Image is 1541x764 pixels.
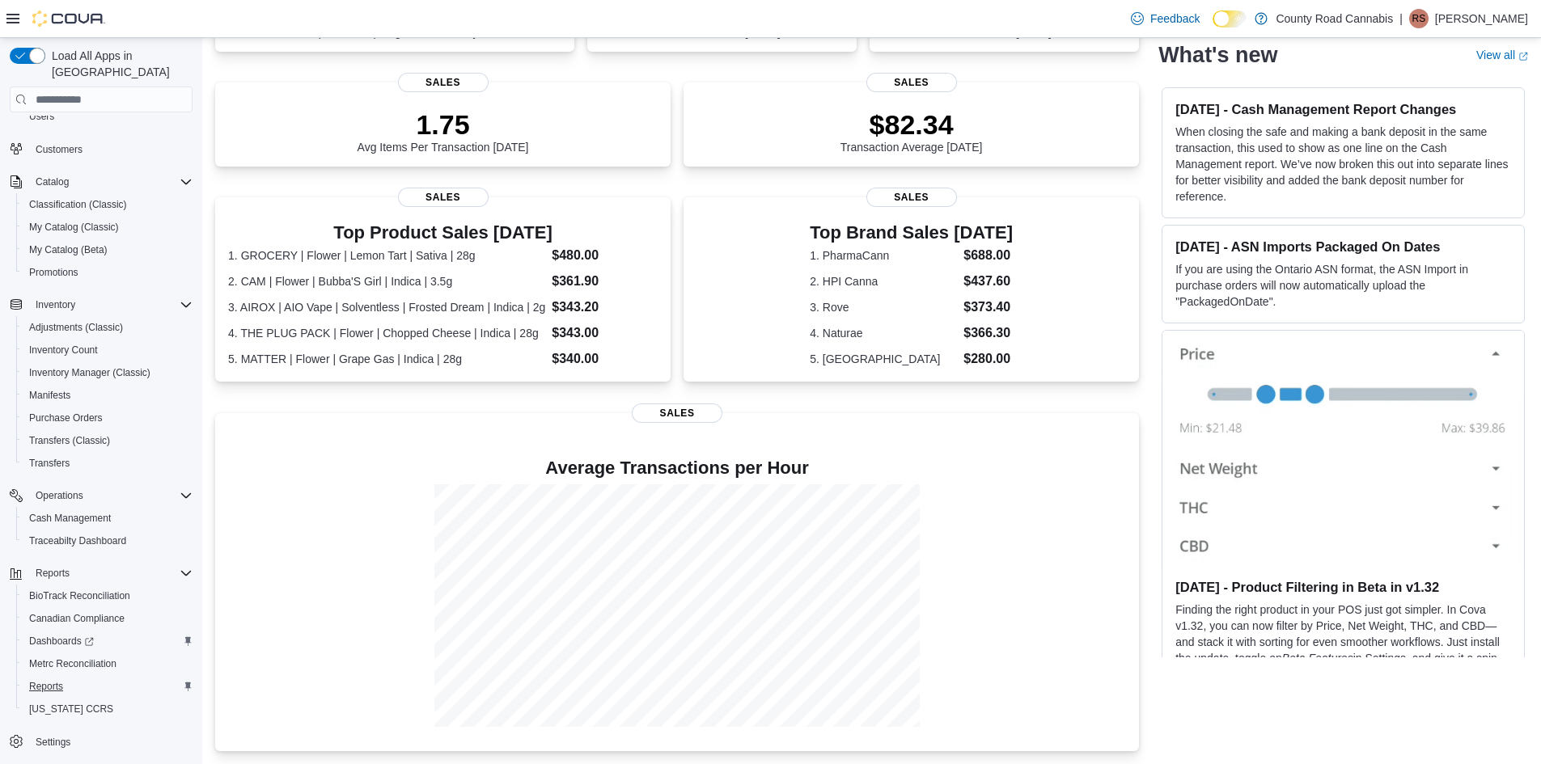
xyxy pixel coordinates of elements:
button: Manifests [16,384,199,407]
button: Customers [3,137,199,161]
span: Traceabilty Dashboard [29,534,126,547]
span: Traceabilty Dashboard [23,531,193,551]
dt: 1. PharmaCann [810,247,957,264]
span: BioTrack Reconciliation [23,586,193,606]
input: Dark Mode [1213,11,1247,27]
span: Sales [866,73,957,92]
span: My Catalog (Classic) [23,217,193,237]
span: Catalog [29,172,193,192]
dt: 2. HPI Canna [810,273,957,289]
button: My Catalog (Beta) [16,238,199,261]
button: [US_STATE] CCRS [16,698,199,720]
span: Transfers (Classic) [23,431,193,450]
p: When closing the safe and making a bank deposit in the same transaction, this used to show as one... [1175,124,1511,205]
span: Catalog [36,175,69,188]
span: Transfers (Classic) [29,434,110,447]
span: My Catalog (Beta) [23,240,193,260]
button: Purchase Orders [16,407,199,429]
span: Operations [29,486,193,505]
a: Canadian Compliance [23,609,131,628]
a: [US_STATE] CCRS [23,699,120,719]
button: My Catalog (Classic) [16,216,199,238]
p: 1.75 [358,108,529,141]
span: Inventory Count [23,340,193,360]
a: Purchase Orders [23,408,109,428]
span: My Catalog (Beta) [29,243,108,256]
span: Washington CCRS [23,699,193,719]
dd: $437.60 [963,272,1013,291]
a: Dashboards [16,630,199,652]
button: Reports [16,675,199,698]
a: Dashboards [23,631,100,651]
button: Classification (Classic) [16,193,199,216]
div: Transaction Average [DATE] [840,108,983,154]
h3: [DATE] - ASN Imports Packaged On Dates [1175,238,1511,255]
a: Transfers (Classic) [23,431,116,450]
dd: $340.00 [552,349,658,369]
span: Sales [866,188,957,207]
p: County Road Cannabis [1276,9,1393,28]
dt: 4. THE PLUG PACK | Flower | Chopped Cheese | Indica | 28g [228,325,545,341]
dt: 3. AIROX | AIO Vape | Solventless | Frosted Dream | Indica | 2g [228,299,545,315]
dt: 4. Naturae [810,325,957,341]
button: BioTrack Reconciliation [16,585,199,607]
p: Finding the right product in your POS just got simpler. In Cova v1.32, you can now filter by Pric... [1175,601,1511,682]
button: Adjustments (Classic) [16,316,199,339]
button: Inventory Count [16,339,199,361]
button: Reports [3,562,199,585]
span: Metrc Reconciliation [23,654,193,673]
span: Dark Mode [1213,27,1213,28]
dt: 5. MATTER | Flower | Grape Gas | Indica | 28g [228,351,545,367]
a: Traceabilty Dashboard [23,531,133,551]
button: Catalog [3,171,199,193]
button: Promotions [16,261,199,284]
span: Purchase Orders [23,408,193,428]
span: RS [1412,9,1426,28]
span: Inventory Count [29,344,98,357]
dd: $343.00 [552,323,658,343]
dd: $366.30 [963,323,1013,343]
span: Sales [398,188,489,207]
span: Inventory [36,298,75,311]
button: Catalog [29,172,75,192]
h3: Top Product Sales [DATE] [228,223,658,243]
a: Inventory Count [23,340,104,360]
span: Dashboards [29,635,94,648]
a: Feedback [1124,2,1206,35]
a: Manifests [23,386,77,405]
span: Inventory [29,295,193,314]
h3: Top Brand Sales [DATE] [810,223,1013,243]
span: Manifests [23,386,193,405]
button: Metrc Reconciliation [16,652,199,675]
a: Adjustments (Classic) [23,318,129,337]
span: Inventory Manager (Classic) [23,363,193,382]
a: Reports [23,677,70,696]
span: Canadian Compliance [23,609,193,628]
span: Transfers [29,457,70,470]
a: Metrc Reconciliation [23,654,123,673]
h2: What's new [1158,42,1277,68]
span: Canadian Compliance [29,612,125,625]
span: Reports [36,567,70,580]
span: Reports [29,680,63,693]
span: Reports [29,564,193,583]
a: Classification (Classic) [23,195,133,214]
div: Avg Items Per Transaction [DATE] [358,108,529,154]
span: Classification (Classic) [29,198,127,211]
dd: $280.00 [963,349,1013,369]
span: Users [23,107,193,126]
span: Customers [29,139,193,159]
span: My Catalog (Classic) [29,221,119,234]
dd: $373.40 [963,298,1013,317]
span: Load All Apps in [GEOGRAPHIC_DATA] [45,48,193,80]
dd: $688.00 [963,246,1013,265]
span: Sales [398,73,489,92]
button: Canadian Compliance [16,607,199,630]
button: Inventory [3,293,199,316]
button: Reports [29,564,76,583]
dt: 2. CAM | Flower | Bubba'S Girl | Indica | 3.5g [228,273,545,289]
button: Traceabilty Dashboard [16,530,199,552]
a: Customers [29,140,89,159]
p: $82.34 [840,108,983,141]
dt: 3. Rove [810,299,957,315]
